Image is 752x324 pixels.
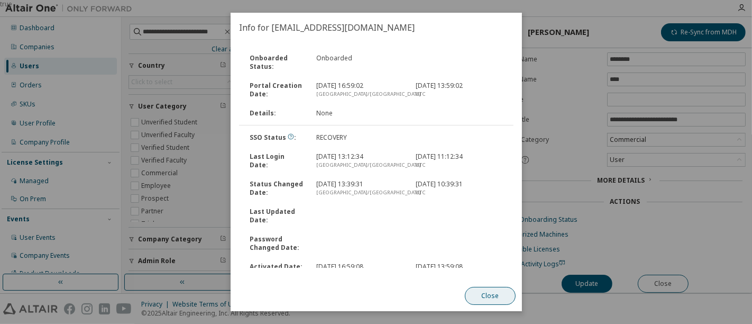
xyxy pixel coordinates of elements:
div: None [309,109,409,118]
div: Details : [243,109,310,118]
div: [GEOGRAPHIC_DATA]/[GEOGRAPHIC_DATA] [316,188,403,197]
button: Close [464,287,515,305]
div: [GEOGRAPHIC_DATA]/[GEOGRAPHIC_DATA] [316,90,403,98]
h2: Info for [EMAIL_ADDRESS][DOMAIN_NAME] [231,13,522,42]
div: Portal Creation Date : [243,82,310,98]
div: RECOVERY [309,133,409,142]
div: [DATE] 13:59:08 [409,263,509,280]
div: [DATE] 16:59:02 [309,82,409,98]
div: Onboarded Status : [243,54,310,71]
div: Last Login Date : [243,152,310,169]
div: UTC [416,90,503,98]
div: UTC [416,161,503,169]
div: [DATE] 13:12:34 [309,152,409,169]
div: UTC [416,188,503,197]
div: Onboarded [309,54,409,71]
div: Last Updated Date : [243,208,310,224]
div: Activated Date : [243,263,310,280]
div: [DATE] 16:59:08 [309,263,409,280]
div: [DATE] 13:59:02 [409,82,509,98]
div: Status Changed Date : [243,180,310,197]
div: [DATE] 11:12:34 [409,152,509,169]
div: SSO Status : [243,133,310,142]
div: [DATE] 10:39:31 [409,180,509,197]
div: [GEOGRAPHIC_DATA]/[GEOGRAPHIC_DATA] [316,161,403,169]
div: Password Changed Date : [243,235,310,252]
div: [DATE] 13:39:31 [309,180,409,197]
